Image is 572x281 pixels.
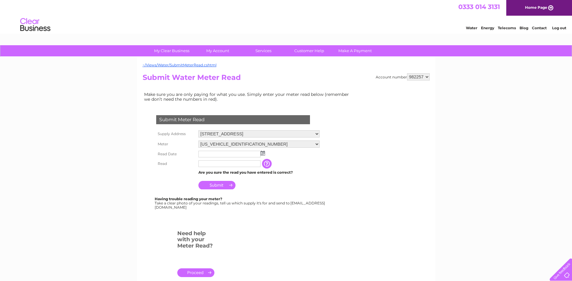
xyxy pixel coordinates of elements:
[193,45,242,56] a: My Account
[144,3,429,29] div: Clear Business is a trading name of Verastar Limited (registered in [GEOGRAPHIC_DATA] No. 3667643...
[239,45,288,56] a: Services
[466,26,477,30] a: Water
[376,73,430,81] div: Account number
[143,90,354,103] td: Make sure you are only paying for what you use. Simply enter your meter read below (remember we d...
[143,63,216,67] a: ~/Views/Water/SubmitMeterRead.cshtml
[284,45,334,56] a: Customer Help
[155,129,197,139] th: Supply Address
[155,139,197,149] th: Meter
[177,268,214,277] a: .
[520,26,528,30] a: Blog
[458,3,500,11] a: 0333 014 3131
[261,151,265,156] img: ...
[198,181,235,189] input: Submit
[143,73,430,85] h2: Submit Water Meter Read
[155,159,197,169] th: Read
[20,16,51,34] img: logo.png
[147,45,197,56] a: My Clear Business
[481,26,494,30] a: Energy
[498,26,516,30] a: Telecoms
[552,26,566,30] a: Log out
[177,229,214,252] h3: Need help with your Meter Read?
[155,197,222,201] b: Having trouble reading your meter?
[532,26,547,30] a: Contact
[197,169,321,176] td: Are you sure the read you have entered is correct?
[155,197,326,209] div: Take a clear photo of your readings, tell us which supply it's for and send to [EMAIL_ADDRESS][DO...
[155,149,197,159] th: Read Date
[262,159,273,169] input: Information
[156,115,310,124] div: Submit Meter Read
[330,45,380,56] a: Make A Payment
